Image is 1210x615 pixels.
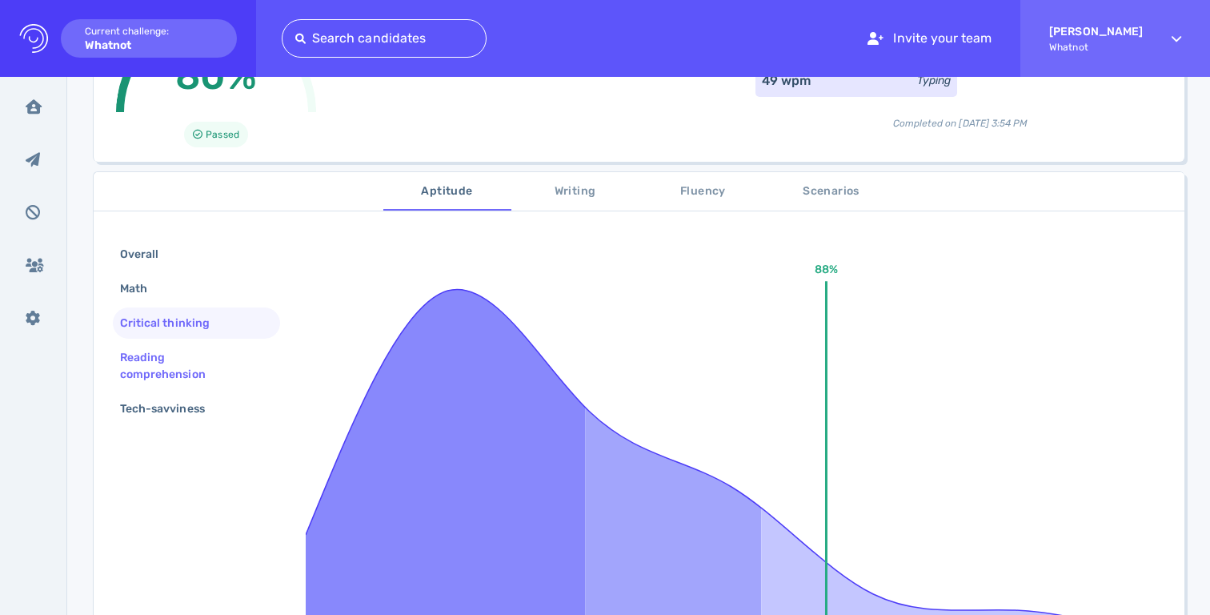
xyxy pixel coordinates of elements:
[521,182,630,202] span: Writing
[649,182,758,202] span: Fluency
[917,72,951,89] div: Typing
[117,346,263,386] div: Reading comprehension
[777,182,886,202] span: Scenarios
[1049,25,1143,38] strong: [PERSON_NAME]
[393,182,502,202] span: Aptitude
[762,71,811,90] div: 49 wpm
[117,397,224,420] div: Tech-savviness
[117,243,178,266] div: Overall
[755,103,1165,131] div: Completed on [DATE] 3:54 PM
[206,125,238,144] span: Passed
[117,312,229,335] div: Critical thinking
[815,263,838,276] text: 88%
[117,277,166,300] div: Math
[1049,42,1143,53] span: Whatnot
